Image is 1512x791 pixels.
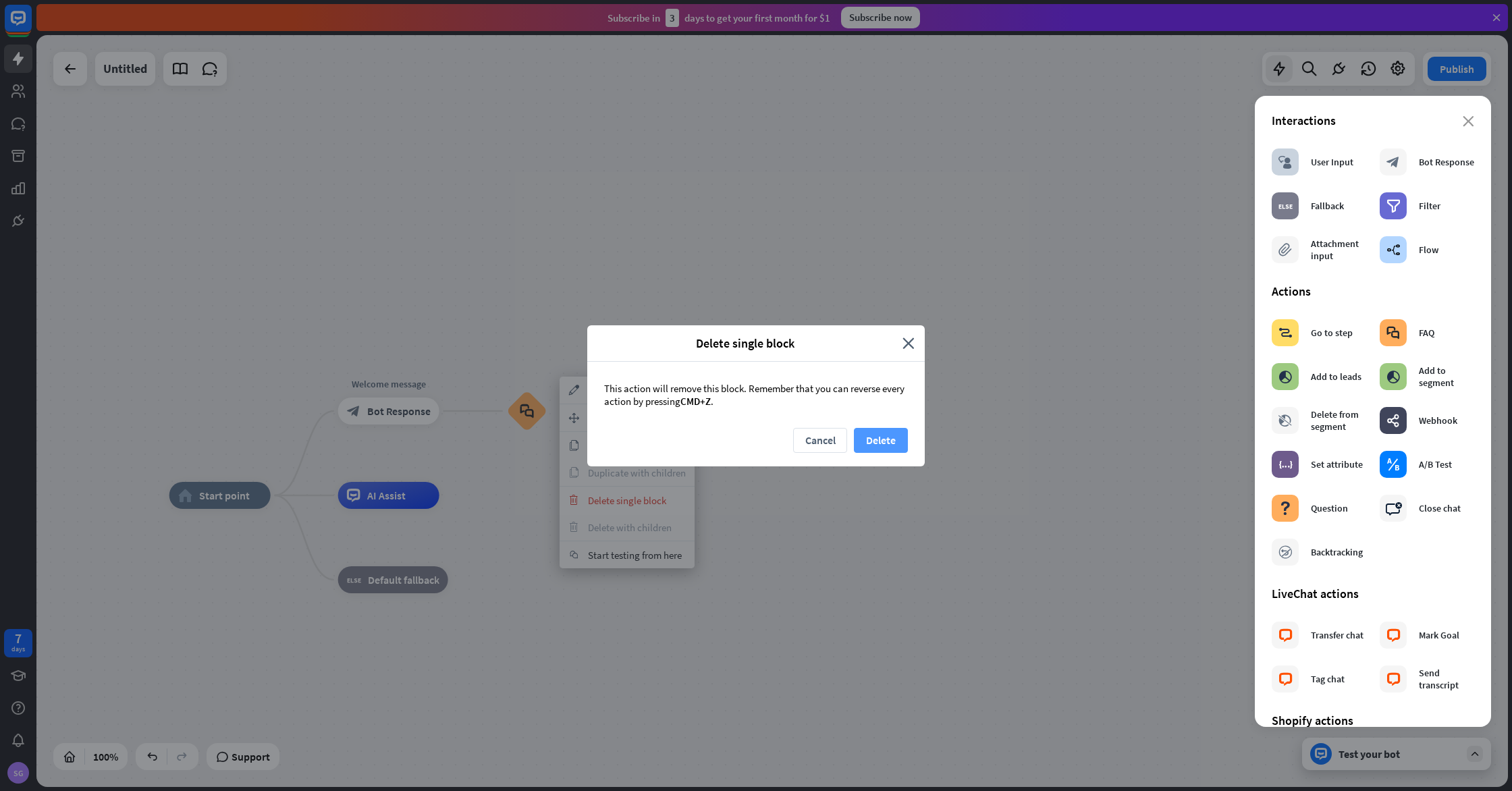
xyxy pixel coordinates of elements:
[1272,283,1474,299] div: Actions
[854,428,908,453] button: Delete
[1311,458,1363,470] div: Set attribute
[1272,586,1474,601] div: LiveChat actions
[11,5,51,46] button: Open LiveChat chat widget
[1386,243,1401,256] i: builder_tree
[1386,672,1401,686] i: block_livechat
[1311,238,1366,262] div: Attachment input
[680,395,711,408] span: CMD+Z
[1311,546,1363,558] div: Backtracking
[1278,326,1293,339] i: block_goto
[1278,243,1292,256] i: block_attachment
[1311,371,1361,383] div: Add to leads
[1419,244,1438,256] div: Flow
[1311,327,1353,339] div: Go to step
[1386,414,1400,427] i: webhooks
[1386,155,1400,169] i: block_bot_response
[1419,327,1434,339] div: FAQ
[1386,458,1400,471] i: block_ab_testing
[1278,414,1292,427] i: block_delete_from_segment
[1419,156,1474,168] div: Bot Response
[1311,673,1345,685] div: Tag chat
[1419,414,1457,427] div: Webhook
[1311,200,1344,212] div: Fallback
[1419,667,1474,691] div: Send transcript
[1311,156,1353,168] div: User Input
[1278,370,1292,383] i: block_add_to_segment
[1419,458,1452,470] div: A/B Test
[1419,364,1474,389] div: Add to segment
[1419,502,1461,514] div: Close chat
[1385,501,1402,515] i: block_close_chat
[1278,199,1293,213] i: block_fallback
[1278,628,1293,642] i: block_livechat
[1386,326,1400,339] i: block_faq
[1311,502,1348,514] div: Question
[1278,545,1293,559] i: block_backtracking
[1386,199,1401,213] i: filter
[902,335,915,351] i: close
[1311,408,1366,433] div: Delete from segment
[1278,155,1292,169] i: block_user_input
[1272,713,1474,728] div: Shopify actions
[793,428,847,453] button: Cancel
[1419,200,1440,212] div: Filter
[1278,501,1292,515] i: block_question
[1272,113,1474,128] div: Interactions
[587,362,925,428] div: This action will remove this block. Remember that you can reverse every action by pressing .
[1311,629,1363,641] div: Transfer chat
[1386,628,1401,642] i: block_livechat
[1463,116,1474,127] i: close
[597,335,892,351] span: Delete single block
[1386,370,1400,383] i: block_add_to_segment
[1278,672,1293,686] i: block_livechat
[1419,629,1459,641] div: Mark Goal
[1278,458,1293,471] i: block_set_attribute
